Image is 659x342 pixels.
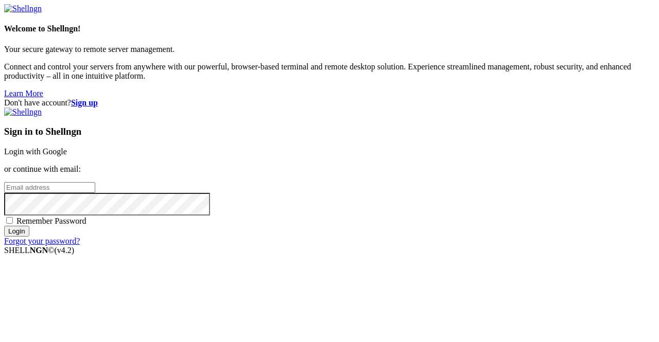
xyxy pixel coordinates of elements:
a: Sign up [71,98,98,107]
a: Forgot your password? [4,237,80,245]
p: Your secure gateway to remote server management. [4,45,655,54]
a: Login with Google [4,147,67,156]
a: Learn More [4,89,43,98]
p: or continue with email: [4,165,655,174]
input: Email address [4,182,95,193]
input: Login [4,226,29,237]
div: Don't have account? [4,98,655,107]
img: Shellngn [4,107,42,117]
span: Remember Password [16,217,86,225]
p: Connect and control your servers from anywhere with our powerful, browser-based terminal and remo... [4,62,655,81]
b: NGN [30,246,48,255]
h4: Welcome to Shellngn! [4,24,655,33]
input: Remember Password [6,217,13,224]
span: 4.2.0 [55,246,75,255]
h3: Sign in to Shellngn [4,126,655,137]
span: SHELL © [4,246,74,255]
img: Shellngn [4,4,42,13]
